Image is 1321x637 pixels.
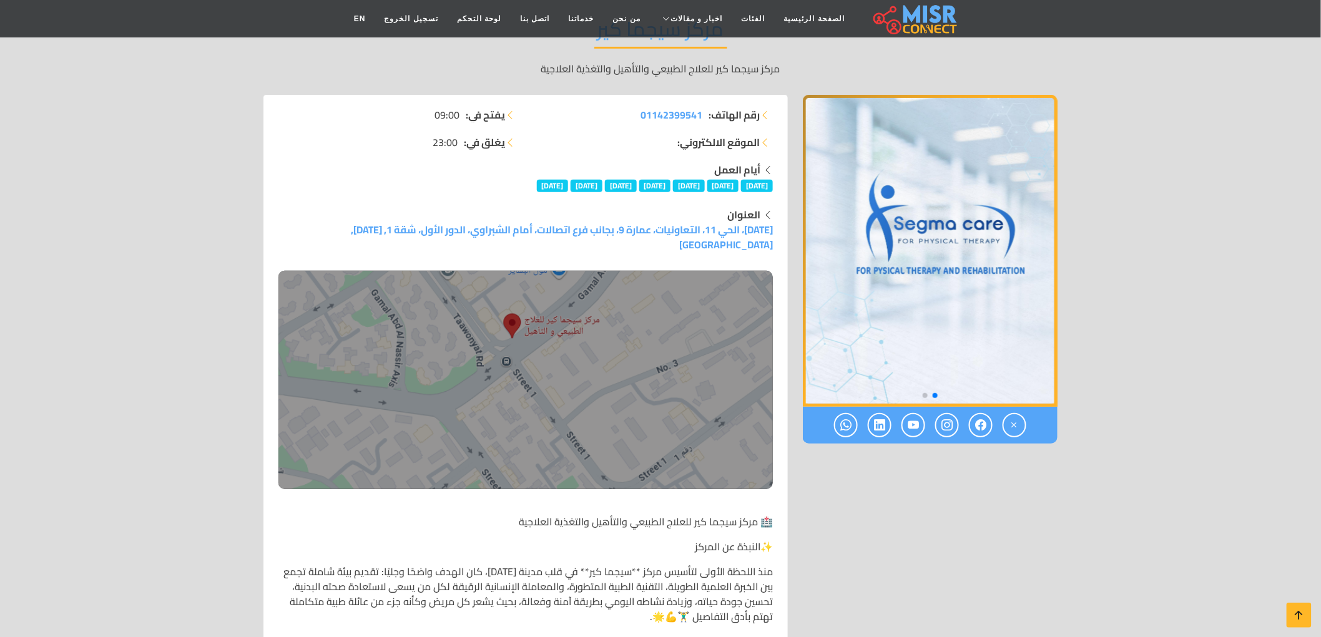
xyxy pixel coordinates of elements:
span: اخبار و مقالات [670,13,723,24]
p: منذ اللحظة الأولى لتأسيس مركز **سيجما كير** في قلب مدينة [DATE]، كان الهدف واضحًا وجليًا: تقديم ب... [278,564,773,624]
span: [DATE] [741,180,773,192]
a: EN [345,7,375,31]
span: [DATE] [673,180,705,192]
p: 🏥 مركز سيجما كير للعلاج الطبيعي والتأهيل والتغذية العلاجية [278,514,773,529]
strong: يفتح في: [466,107,505,122]
p: مركز سيجما كير للعلاج الطبيعي والتأهيل والتغذية العلاجية [263,61,1058,76]
img: مركز سيجما كير [278,271,773,489]
span: 09:00 [435,107,459,122]
span: Go to slide 1 [933,393,938,398]
a: اخبار و مقالات [650,7,732,31]
img: main.misr_connect [873,3,957,34]
span: [DATE] [537,180,569,192]
a: تسجيل الخروج [375,7,448,31]
a: اتصل بنا [511,7,559,31]
span: [DATE] [707,180,739,192]
p: ✨النبذة عن المركز [278,539,773,554]
a: الفئات [732,7,775,31]
a: لوحة التحكم [448,7,511,31]
a: 01142399541 [641,107,702,122]
a: الصفحة الرئيسية [775,7,854,31]
div: 1 / 2 [803,95,1058,407]
span: 01142399541 [641,105,702,124]
span: [DATE] [639,180,671,192]
span: [DATE] [571,180,602,192]
strong: العنوان [727,205,760,224]
a: من نحن [604,7,650,31]
a: خدماتنا [559,7,604,31]
span: 23:00 [433,135,458,150]
img: مركز سيجما كير [803,95,1058,407]
strong: يغلق في: [464,135,505,150]
strong: رقم الهاتف: [709,107,760,122]
strong: أيام العمل [714,160,760,179]
a: [DATE]، الحي 11، التعاونيات، عمارة 9، بجانب فرع اتصالات، أمام الشبراوي، الدور الأول، شقة 1, [DATE... [278,220,773,489]
strong: الموقع الالكتروني: [677,135,760,150]
span: Go to slide 2 [923,393,928,398]
span: [DATE] [605,180,637,192]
